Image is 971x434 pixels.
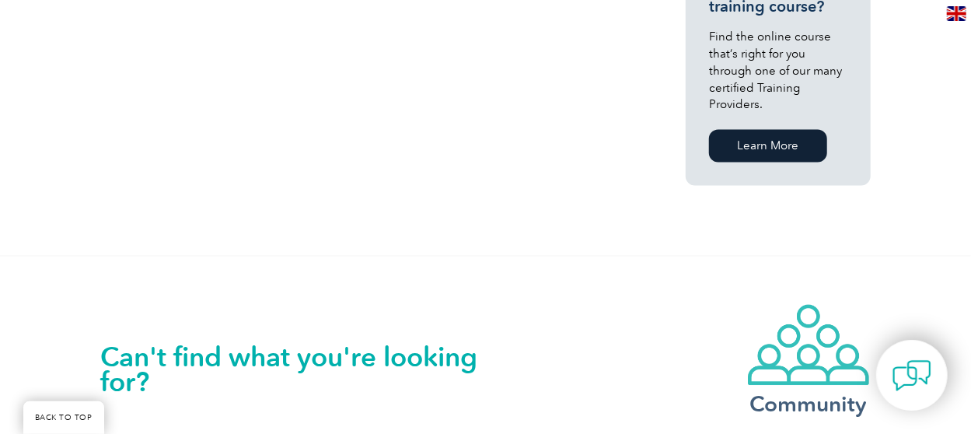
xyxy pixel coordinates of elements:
h3: Community [746,395,871,415]
img: contact-chat.png [892,356,931,395]
h2: Can't find what you're looking for? [101,345,486,395]
img: icon-community.webp [746,303,871,387]
a: BACK TO TOP [23,401,104,434]
p: Find the online course that’s right for you through one of our many certified Training Providers. [709,28,847,114]
a: Community [746,303,871,415]
a: Learn More [709,130,827,163]
img: en [947,6,966,21]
